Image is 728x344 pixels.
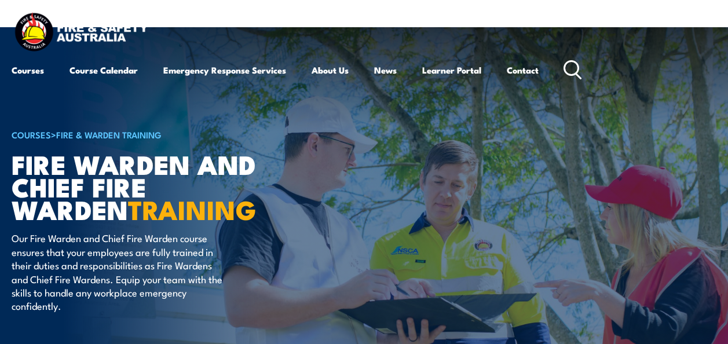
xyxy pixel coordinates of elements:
h1: Fire Warden and Chief Fire Warden [12,152,298,220]
h6: > [12,127,298,141]
a: Learner Portal [422,56,481,84]
a: About Us [312,56,349,84]
p: Our Fire Warden and Chief Fire Warden course ensures that your employees are fully trained in the... [12,231,223,312]
strong: TRAINING [128,189,257,229]
a: Contact [507,56,539,84]
a: COURSES [12,128,51,141]
a: Course Calendar [69,56,138,84]
a: Courses [12,56,44,84]
a: News [374,56,397,84]
a: Fire & Warden Training [56,128,162,141]
a: Emergency Response Services [163,56,286,84]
